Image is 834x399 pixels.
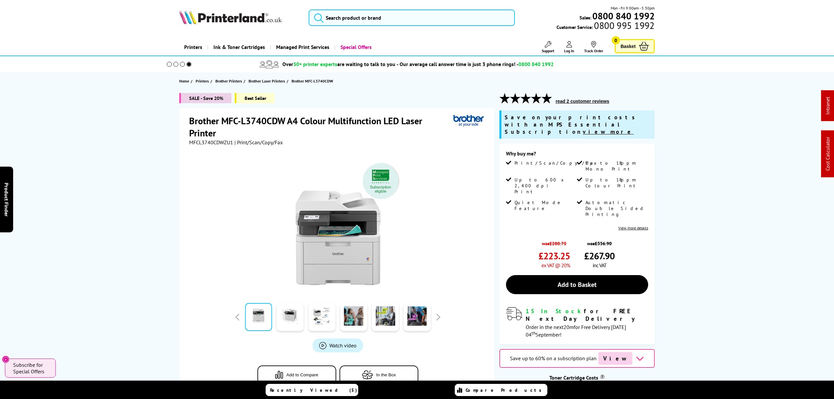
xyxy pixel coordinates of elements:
span: Watch video [329,342,357,349]
div: for FREE Next Day Delivery [526,307,648,322]
button: In the Box [340,365,418,384]
div: Why buy me? [506,150,648,160]
span: Up to 600 x 2,400 dpi Print [515,177,576,195]
span: Log In [564,48,574,53]
span: Ink & Toner Cartridges [213,39,265,56]
span: was [584,237,615,246]
span: | Print/Scan/Copy/Fax [234,139,283,146]
a: Managed Print Services [270,39,334,56]
span: Sales: [580,14,591,21]
u: view more [583,128,634,135]
span: Brother Printers [215,78,242,84]
span: Over are waiting to talk to you [282,61,395,67]
span: ex VAT @ 20% [541,262,570,269]
span: Quiet Mode Feature [515,199,576,211]
a: View more details [618,225,648,230]
span: Add to Compare [286,372,318,377]
span: 30+ printer experts [293,61,337,67]
b: 0800 840 1992 [592,10,655,22]
a: Cost Calculator [824,137,831,171]
strike: £280.75 [549,240,566,246]
span: 0 [612,36,620,44]
span: 15 In Stock [526,307,584,315]
a: Recently Viewed (5) [266,384,358,396]
span: Compare Products [466,387,545,393]
a: Printers [179,39,207,56]
span: 20m [563,324,574,330]
button: Close [2,356,10,363]
span: £267.90 [584,250,615,262]
img: Printerland Logo [179,10,282,24]
a: Product_All_Videos [313,339,363,352]
div: modal_delivery [506,307,648,338]
a: Add to Basket [506,275,648,294]
span: MFCL3740CDWZU1 [189,139,233,146]
button: read 2 customer reviews [554,98,611,104]
a: Support [542,41,554,53]
span: Brother Laser Printers [249,78,285,84]
div: Toner Cartridge Costs [499,374,655,381]
a: Ink & Toner Cartridges [207,39,270,56]
span: Basket [621,42,636,51]
a: Home [179,78,191,84]
span: Best Seller [235,93,274,103]
span: was [538,237,570,246]
span: Save on your print costs with an MPS Essential Subscription [505,114,638,135]
img: Brother MFC-L3740CDW [274,159,402,288]
strike: £336.90 [595,240,612,246]
a: Printers [196,78,210,84]
a: Brother Laser Printers [249,78,287,84]
a: Basket 0 [615,39,655,53]
a: Log In [564,41,574,53]
span: Customer Service: [557,22,654,30]
span: Product Finder [3,183,10,217]
button: Add to Compare [257,365,336,384]
a: Brother Printers [215,78,244,84]
span: - Our average call answer time is just 3 phone rings! - [397,61,554,67]
span: Order in the next for Free Delivery [DATE] 04 September! [526,324,626,338]
span: SALE - Save 20% [179,93,231,103]
sup: th [532,330,536,336]
a: Printerland Logo [179,10,300,26]
span: inc VAT [593,262,606,269]
span: Up to 18ppm Mono Print [585,160,647,172]
span: Print/Scan/Copy/Fax [515,160,599,166]
a: Intranet [824,97,831,115]
sup: Cost per page [600,374,605,379]
a: Compare Products [455,384,547,396]
span: Subscribe for Special Offers [13,362,49,375]
span: Up to 18ppm Colour Print [585,177,647,189]
span: View [598,352,632,365]
input: Search product or brand [309,10,515,26]
span: 0800 840 1992 [518,61,554,67]
span: Automatic Double Sided Printing [585,199,647,217]
span: Printers [196,78,209,84]
span: 0800 995 1992 [593,22,654,29]
a: Special Offers [334,39,377,56]
a: Track Order [584,41,603,53]
span: £223.25 [538,250,570,262]
span: Save up to 60% on a subscription plan [510,355,597,362]
span: Brother MFC-L3740CDW [292,79,333,83]
a: 0800 840 1992 [591,13,655,19]
h1: Brother MFC-L3740CDW A4 Colour Multifunction LED Laser Printer [189,115,453,139]
span: In the Box [376,372,396,377]
span: Support [542,48,554,53]
span: Home [179,78,189,84]
span: Recently Viewed (5) [270,387,357,393]
span: Mon - Fri 9:00am - 5:30pm [611,5,655,11]
img: Brother [453,115,484,127]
